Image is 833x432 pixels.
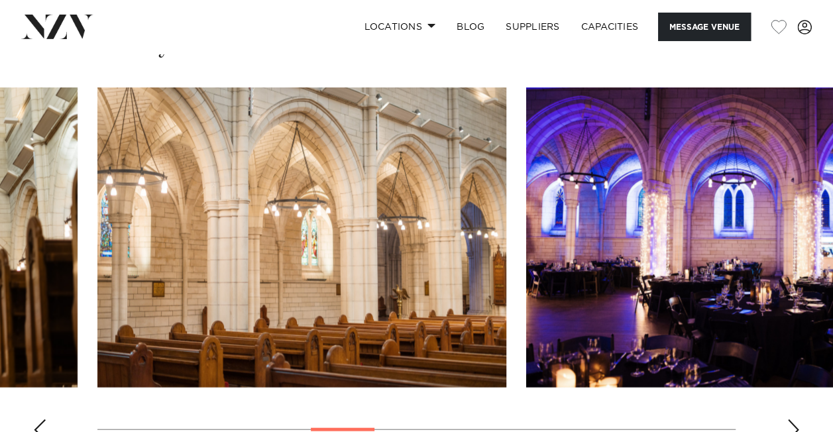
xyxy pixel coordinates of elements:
[21,15,93,38] img: nzv-logo.png
[353,13,446,41] a: Locations
[97,87,506,388] swiper-slide: 6 / 15
[495,13,570,41] a: SUPPLIERS
[446,13,495,41] a: BLOG
[571,13,649,41] a: Capacities
[658,13,751,41] button: Message Venue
